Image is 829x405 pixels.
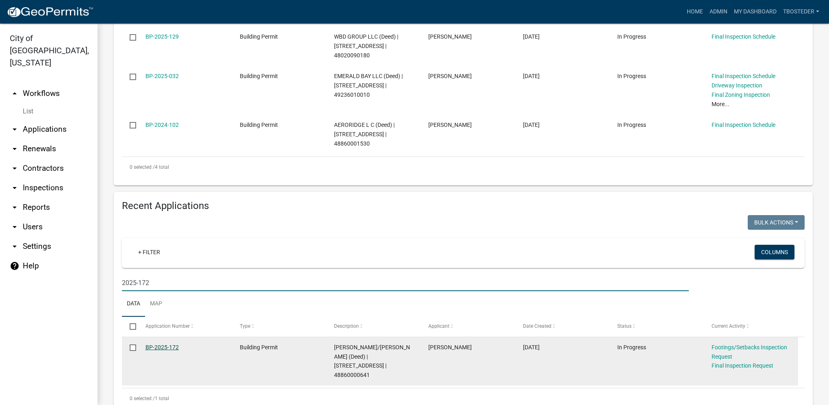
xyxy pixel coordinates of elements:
[523,122,540,128] span: 07/31/2024
[240,33,278,40] span: Building Permit
[421,317,515,336] datatable-header-cell: Applicant
[10,202,20,212] i: arrow_drop_down
[240,73,278,79] span: Building Permit
[132,245,167,259] a: + Filter
[712,33,775,40] a: Final Inspection Schedule
[523,323,551,329] span: Date Created
[334,344,410,378] span: WOHLWEND, WENDY L/JEFFREY (Deed) | 1012 E SALEM AVE | 48860000641
[712,73,775,79] a: Final Inspection Schedule
[137,317,232,336] datatable-header-cell: Application Number
[617,73,646,79] span: In Progress
[712,101,729,107] a: More...
[610,317,704,336] datatable-header-cell: Status
[334,33,398,59] span: WBD GROUP LLC (Deed) | 116 E ASHLAND AVE | 48020090180
[748,215,805,230] button: Bulk Actions
[145,73,179,79] a: BP-2025-032
[523,33,540,40] span: 07/10/2025
[617,33,646,40] span: In Progress
[326,317,421,336] datatable-header-cell: Description
[10,89,20,98] i: arrow_drop_up
[145,122,179,128] a: BP-2024-102
[10,163,20,173] i: arrow_drop_down
[10,144,20,154] i: arrow_drop_down
[712,91,770,98] a: Final Zoning Inspection
[10,261,20,271] i: help
[145,291,167,317] a: Map
[122,157,805,177] div: 4 total
[240,122,278,128] span: Building Permit
[122,274,689,291] input: Search for applications
[428,323,449,329] span: Applicant
[712,82,762,89] a: Driveway Inspection
[515,317,609,336] datatable-header-cell: Date Created
[428,344,472,351] span: Wendy
[617,323,632,329] span: Status
[428,122,472,128] span: tyler
[145,33,179,40] a: BP-2025-129
[428,73,472,79] span: Angie Steigerwald
[617,344,646,351] span: In Progress
[334,323,359,329] span: Description
[706,4,731,20] a: Admin
[780,4,822,20] a: tbosteder
[334,122,395,147] span: AERORIDGE L C (Deed) | 1009 S JEFFERSON WAY | 48860001530
[232,317,326,336] datatable-header-cell: Type
[428,33,472,40] span: Austin Brune
[704,317,798,336] datatable-header-cell: Current Activity
[10,242,20,251] i: arrow_drop_down
[712,362,773,369] a: Final Inspection Request
[523,344,540,351] span: 10/02/2025
[122,200,805,212] h4: Recent Applications
[240,344,278,351] span: Building Permit
[240,323,250,329] span: Type
[712,323,745,329] span: Current Activity
[122,291,145,317] a: Data
[122,317,137,336] datatable-header-cell: Select
[334,73,403,98] span: EMERALD BAY LLC (Deed) | 2103 N JEFFERSON WAY | 49236010010
[712,344,787,360] a: Footings/Setbacks Inspection Request
[684,4,706,20] a: Home
[130,164,155,170] span: 0 selected /
[145,344,179,351] a: BP-2025-172
[10,183,20,193] i: arrow_drop_down
[145,323,190,329] span: Application Number
[755,245,794,259] button: Columns
[712,122,775,128] a: Final Inspection Schedule
[523,73,540,79] span: 01/14/2025
[10,124,20,134] i: arrow_drop_down
[130,396,155,401] span: 0 selected /
[617,122,646,128] span: In Progress
[731,4,780,20] a: My Dashboard
[10,222,20,232] i: arrow_drop_down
